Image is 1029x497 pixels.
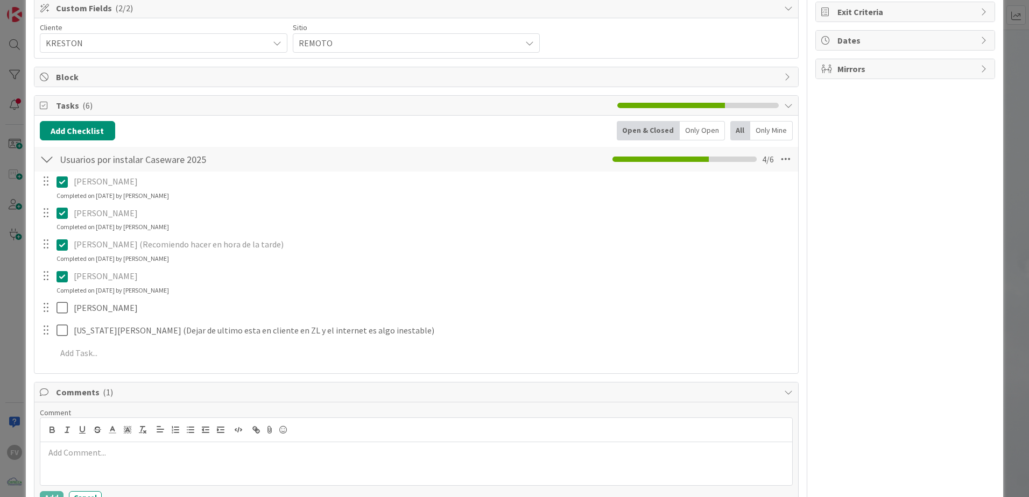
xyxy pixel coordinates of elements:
[74,207,791,219] p: [PERSON_NAME]
[56,386,779,399] span: Comments
[46,35,263,51] span: KRESTON
[57,254,169,264] div: Completed on [DATE] by [PERSON_NAME]
[74,302,791,314] p: [PERSON_NAME]
[57,286,169,295] div: Completed on [DATE] by [PERSON_NAME]
[82,100,93,111] span: ( 6 )
[56,150,298,169] input: Add Checklist...
[74,324,791,337] p: [US_STATE][PERSON_NAME] (Dejar de ultimo esta en cliente en ZL y el internet es algo inestable)
[293,24,540,31] div: Sitio
[837,34,975,47] span: Dates
[74,238,791,251] p: [PERSON_NAME] (Recomiendo hacer en hora de la tarde)
[57,222,169,232] div: Completed on [DATE] by [PERSON_NAME]
[56,99,612,112] span: Tasks
[103,387,113,397] span: ( 1 )
[56,70,779,83] span: Block
[750,121,793,140] div: Only Mine
[40,408,71,417] span: Comment
[40,121,115,140] button: Add Checklist
[56,2,779,15] span: Custom Fields
[730,121,750,140] div: All
[837,62,975,75] span: Mirrors
[74,270,791,282] p: [PERSON_NAME]
[299,35,516,51] span: REMOTO
[40,24,287,31] div: Cliente
[837,5,975,18] span: Exit Criteria
[617,121,680,140] div: Open & Closed
[762,153,774,166] span: 4 / 6
[57,191,169,201] div: Completed on [DATE] by [PERSON_NAME]
[74,175,791,188] p: [PERSON_NAME]
[680,121,725,140] div: Only Open
[115,3,133,13] span: ( 2/2 )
